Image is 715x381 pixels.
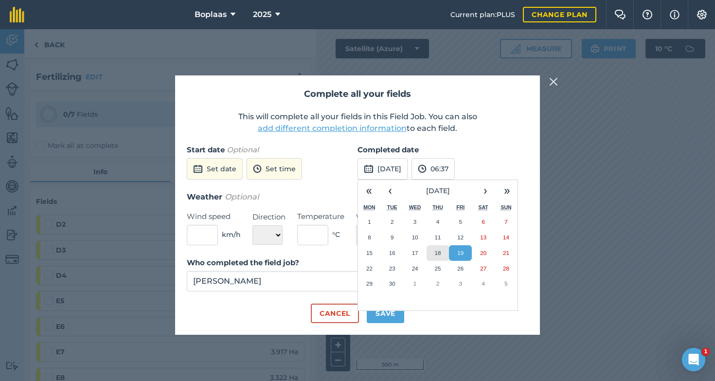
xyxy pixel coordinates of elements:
[409,204,421,210] abbr: Wednesday
[379,180,401,201] button: ‹
[434,234,441,240] abbr: 11 September 2025
[503,265,509,272] abbr: 28 September 2025
[504,218,507,225] abbr: 7 September 2025
[457,250,464,256] abbr: 19 September 2025
[10,7,24,22] img: fieldmargin Logo
[642,10,653,19] img: A question mark icon
[472,245,495,261] button: 20 September 2025
[504,280,507,287] abbr: 5 October 2025
[187,158,243,180] button: Set date
[187,191,528,203] h3: Weather
[297,211,344,222] label: Temperature
[412,250,418,256] abbr: 17 September 2025
[252,211,286,223] label: Direction
[412,265,418,272] abbr: 24 September 2025
[253,163,262,175] img: svg+xml;base64,PD94bWwgdmVyc2lvbj0iMS4wIiBlbmNvZGluZz0idXRmLTgiPz4KPCEtLSBHZW5lcmF0b3I6IEFkb2JlIE...
[311,304,359,323] button: Cancel
[367,304,404,323] button: Save
[436,218,439,225] abbr: 4 September 2025
[503,250,509,256] abbr: 21 September 2025
[496,180,518,201] button: »
[404,276,427,291] button: 1 October 2025
[363,204,375,210] abbr: Monday
[404,230,427,245] button: 10 September 2025
[427,245,449,261] button: 18 September 2025
[366,250,373,256] abbr: 15 September 2025
[225,192,259,201] em: Optional
[413,280,416,287] abbr: 1 October 2025
[401,180,475,201] button: [DATE]
[480,265,486,272] abbr: 27 September 2025
[366,280,373,287] abbr: 29 September 2025
[368,218,371,225] abbr: 1 September 2025
[427,276,449,291] button: 2 October 2025
[418,163,427,175] img: svg+xml;base64,PD94bWwgdmVyc2lvbj0iMS4wIiBlbmNvZGluZz0idXRmLTgiPz4KPCEtLSBHZW5lcmF0b3I6IEFkb2JlIE...
[427,230,449,245] button: 11 September 2025
[247,158,302,180] button: Set time
[193,163,203,175] img: svg+xml;base64,PD94bWwgdmVyc2lvbj0iMS4wIiBlbmNvZGluZz0idXRmLTgiPz4KPCEtLSBHZW5lcmF0b3I6IEFkb2JlIE...
[457,265,464,272] abbr: 26 September 2025
[227,145,259,154] em: Optional
[495,214,518,230] button: 7 September 2025
[482,280,484,287] abbr: 4 October 2025
[472,276,495,291] button: 4 October 2025
[450,9,515,20] span: Current plan : PLUS
[472,214,495,230] button: 6 September 2025
[381,276,404,291] button: 30 September 2025
[449,214,472,230] button: 5 September 2025
[412,234,418,240] abbr: 10 September 2025
[480,250,486,256] abbr: 20 September 2025
[381,245,404,261] button: 16 September 2025
[459,280,462,287] abbr: 3 October 2025
[614,10,626,19] img: Two speech bubbles overlapping with the left bubble in the forefront
[358,276,381,291] button: 29 September 2025
[187,211,241,222] label: Wind speed
[404,261,427,276] button: 24 September 2025
[387,204,397,210] abbr: Tuesday
[500,204,511,210] abbr: Sunday
[389,250,395,256] abbr: 16 September 2025
[479,204,488,210] abbr: Saturday
[187,145,225,154] strong: Start date
[356,211,404,223] label: Weather
[456,204,465,210] abbr: Friday
[670,9,679,20] img: svg+xml;base64,PHN2ZyB4bWxucz0iaHR0cDovL3d3dy53My5vcmcvMjAwMC9zdmciIHdpZHRoPSIxNyIgaGVpZ2h0PSIxNy...
[482,218,484,225] abbr: 6 September 2025
[358,245,381,261] button: 15 September 2025
[381,214,404,230] button: 2 September 2025
[358,230,381,245] button: 8 September 2025
[195,9,227,20] span: Boplaas
[366,265,373,272] abbr: 22 September 2025
[495,261,518,276] button: 28 September 2025
[358,261,381,276] button: 22 September 2025
[434,250,441,256] abbr: 18 September 2025
[427,214,449,230] button: 4 September 2025
[480,234,486,240] abbr: 13 September 2025
[549,76,558,88] img: svg+xml;base64,PHN2ZyB4bWxucz0iaHR0cDovL3d3dy53My5vcmcvMjAwMC9zdmciIHdpZHRoPSIyMiIgaGVpZ2h0PSIzMC...
[413,218,416,225] abbr: 3 September 2025
[449,245,472,261] button: 19 September 2025
[702,348,710,356] span: 1
[457,234,464,240] abbr: 12 September 2025
[427,261,449,276] button: 25 September 2025
[357,145,419,154] strong: Completed date
[364,163,374,175] img: svg+xml;base64,PD94bWwgdmVyc2lvbj0iMS4wIiBlbmNvZGluZz0idXRmLTgiPz4KPCEtLSBHZW5lcmF0b3I6IEFkb2JlIE...
[391,234,393,240] abbr: 9 September 2025
[187,111,528,134] p: This will complete all your fields in this Field Job. You can also to each field.
[187,87,528,101] h2: Complete all your fields
[426,186,450,195] span: [DATE]
[495,276,518,291] button: 5 October 2025
[434,265,441,272] abbr: 25 September 2025
[472,261,495,276] button: 27 September 2025
[404,245,427,261] button: 17 September 2025
[404,214,427,230] button: 3 September 2025
[449,230,472,245] button: 12 September 2025
[682,348,705,371] iframe: Intercom live chat
[411,158,455,180] button: 06:37
[358,214,381,230] button: 1 September 2025
[332,229,340,240] span: ° C
[475,180,496,201] button: ›
[389,265,395,272] abbr: 23 September 2025
[389,280,395,287] abbr: 30 September 2025
[222,229,241,240] span: km/h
